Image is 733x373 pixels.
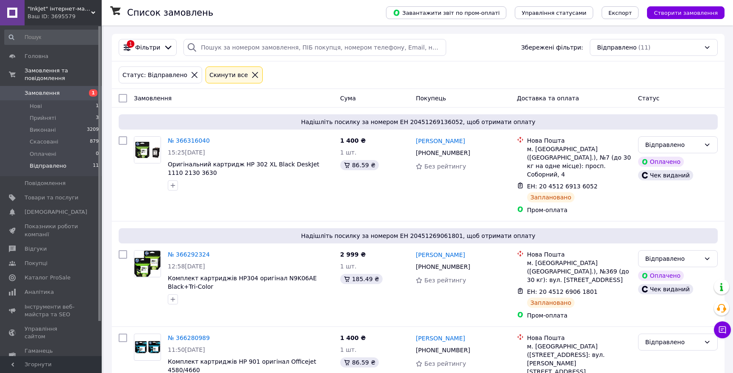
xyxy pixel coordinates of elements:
[654,10,718,16] span: Створити замовлення
[168,161,319,176] a: Оригінальний картридж HP 302 XL Black DeskJet 1110 2130 3630
[28,13,102,20] div: Ваш ID: 3695579
[340,346,357,353] span: 1 шт.
[515,6,593,19] button: Управління статусами
[527,136,631,145] div: Нова Пошта
[90,138,99,146] span: 879
[597,43,636,52] span: Відправлено
[25,180,66,187] span: Повідомлення
[25,288,54,296] span: Аналітика
[30,102,42,110] span: Нові
[93,162,99,170] span: 11
[122,118,714,126] span: Надішліть посилку за номером ЕН 20451269136052, щоб отримати оплату
[25,325,78,340] span: Управління сайтом
[527,250,631,259] div: Нова Пошта
[25,67,102,82] span: Замовлення та повідомлення
[638,157,684,167] div: Оплачено
[340,251,366,258] span: 2 999 ₴
[134,341,161,354] img: Фото товару
[424,360,466,367] span: Без рейтингу
[87,126,99,134] span: 3209
[340,149,357,156] span: 1 шт.
[340,334,366,341] span: 1 400 ₴
[25,89,60,97] span: Замовлення
[414,344,472,356] div: [PHONE_NUMBER]
[602,6,639,19] button: Експорт
[30,162,67,170] span: Відправлено
[25,208,87,216] span: [DEMOGRAPHIC_DATA]
[527,334,631,342] div: Нова Пошта
[638,271,684,281] div: Оплачено
[208,70,250,80] div: Cкинути все
[638,170,693,180] div: Чек виданий
[135,43,160,52] span: Фільтри
[168,346,205,353] span: 11:50[DATE]
[30,126,56,134] span: Виконані
[527,311,631,320] div: Пром-оплата
[96,150,99,158] span: 0
[30,138,58,146] span: Скасовані
[639,9,725,16] a: Створити замовлення
[608,10,632,16] span: Експорт
[638,284,693,294] div: Чек виданий
[25,347,78,362] span: Гаманець компанії
[647,6,725,19] button: Створити замовлення
[134,95,172,102] span: Замовлення
[4,30,100,45] input: Пошук
[25,52,48,60] span: Головна
[96,114,99,122] span: 3
[414,147,472,159] div: [PHONE_NUMBER]
[134,137,161,163] img: Фото товару
[25,274,70,282] span: Каталог ProSale
[122,232,714,240] span: Надішліть посилку за номером ЕН 20451269061801, щоб отримати оплату
[340,160,379,170] div: 86.59 ₴
[168,263,205,270] span: 12:58[DATE]
[134,250,161,277] a: Фото товару
[414,261,472,273] div: [PHONE_NUMBER]
[527,206,631,214] div: Пром-оплата
[168,251,210,258] a: № 366292324
[517,95,579,102] span: Доставка та оплата
[340,95,356,102] span: Cума
[168,334,210,341] a: № 366280989
[522,10,586,16] span: Управління статусами
[527,192,575,202] div: Заплановано
[645,140,700,149] div: Відправлено
[340,263,357,270] span: 1 шт.
[416,95,446,102] span: Покупець
[424,277,466,284] span: Без рейтингу
[30,114,56,122] span: Прийняті
[527,298,575,308] div: Заплановано
[527,145,631,179] div: м. [GEOGRAPHIC_DATA] ([GEOGRAPHIC_DATA].), №7 (до 30 кг на одне місце): просп. Соборний, 4
[25,260,47,267] span: Покупці
[25,245,47,253] span: Відгуки
[121,70,189,80] div: Статус: Відправлено
[340,357,379,367] div: 86.59 ₴
[25,194,78,202] span: Товари та послуги
[416,137,465,145] a: [PERSON_NAME]
[340,137,366,144] span: 1 400 ₴
[521,43,583,52] span: Збережені фільтри:
[416,251,465,259] a: [PERSON_NAME]
[714,321,731,338] button: Чат з покупцем
[645,337,700,347] div: Відправлено
[30,150,56,158] span: Оплачені
[638,95,660,102] span: Статус
[340,274,383,284] div: 185.49 ₴
[89,89,97,97] span: 1
[645,254,700,263] div: Відправлено
[416,334,465,343] a: [PERSON_NAME]
[96,102,99,110] span: 1
[134,136,161,163] a: Фото товару
[25,303,78,318] span: Інструменти веб-майстра та SEO
[168,137,210,144] a: № 366316040
[28,5,91,13] span: "InkJet" інтернет-магазин
[527,259,631,284] div: м. [GEOGRAPHIC_DATA] ([GEOGRAPHIC_DATA].), №369 (до 30 кг): вул. [STREET_ADDRESS]
[134,251,161,277] img: Фото товару
[386,6,506,19] button: Завантажити звіт по пром-оплаті
[134,334,161,361] a: Фото товару
[127,8,213,18] h1: Список замовлень
[168,275,317,290] a: Комплект картриджів HP304 оригінал N9K06AE Black+Tri-Color
[639,44,651,51] span: (11)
